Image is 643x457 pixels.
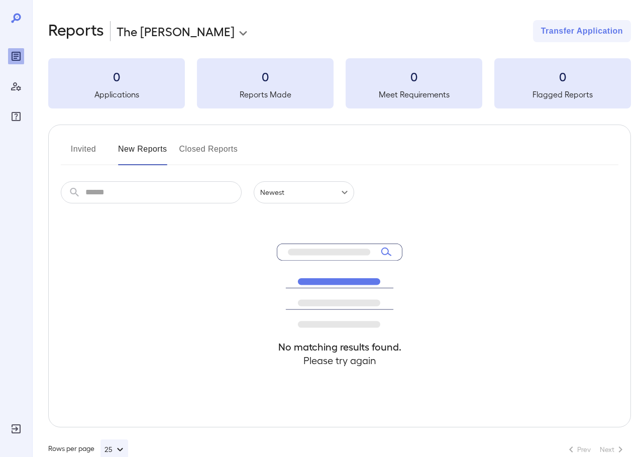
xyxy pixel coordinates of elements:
[254,181,354,203] div: Newest
[8,421,24,437] div: Log Out
[494,68,631,84] h3: 0
[48,88,185,100] h5: Applications
[346,88,482,100] h5: Meet Requirements
[533,20,631,42] button: Transfer Application
[277,340,402,354] h4: No matching results found.
[197,68,334,84] h3: 0
[277,354,402,367] h4: Please try again
[8,78,24,94] div: Manage Users
[61,141,106,165] button: Invited
[48,58,631,108] summary: 0Applications0Reports Made0Meet Requirements0Flagged Reports
[48,68,185,84] h3: 0
[346,68,482,84] h3: 0
[48,20,104,42] h2: Reports
[494,88,631,100] h5: Flagged Reports
[118,141,167,165] button: New Reports
[8,48,24,64] div: Reports
[197,88,334,100] h5: Reports Made
[179,141,238,165] button: Closed Reports
[8,108,24,125] div: FAQ
[117,23,235,39] p: The [PERSON_NAME]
